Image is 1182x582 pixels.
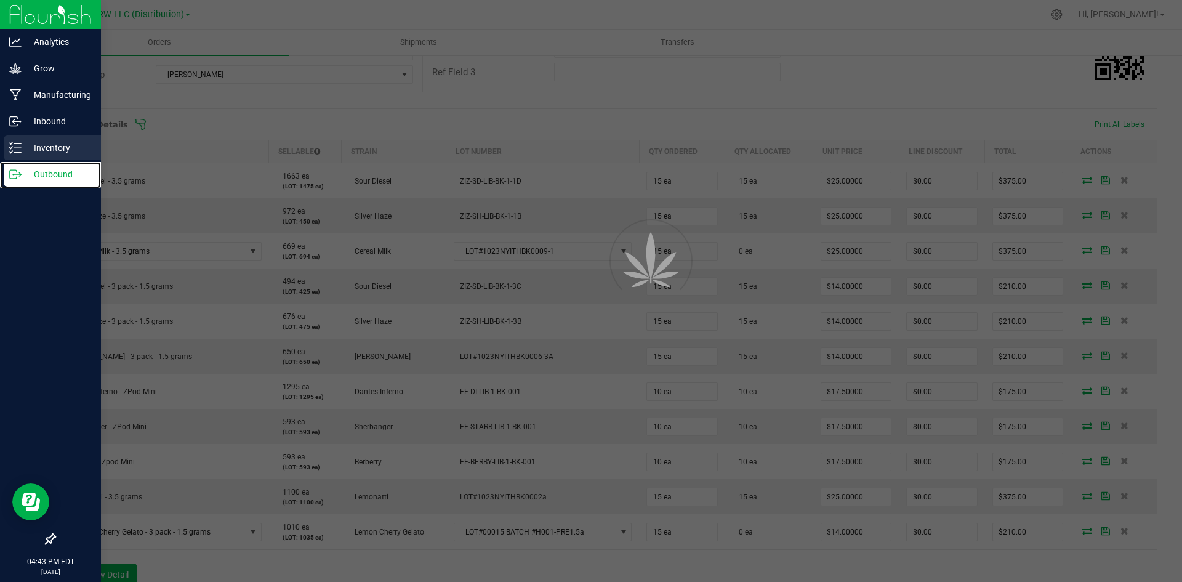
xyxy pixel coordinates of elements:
inline-svg: Manufacturing [9,89,22,101]
p: Manufacturing [22,87,95,102]
inline-svg: Grow [9,62,22,75]
p: Inventory [22,140,95,155]
inline-svg: Inventory [9,142,22,154]
inline-svg: Inbound [9,115,22,127]
p: Inbound [22,114,95,129]
inline-svg: Analytics [9,36,22,48]
p: 04:43 PM EDT [6,556,95,567]
iframe: Resource center [12,483,49,520]
p: Analytics [22,34,95,49]
p: Outbound [22,167,95,182]
inline-svg: Outbound [9,168,22,180]
p: [DATE] [6,567,95,576]
p: Grow [22,61,95,76]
